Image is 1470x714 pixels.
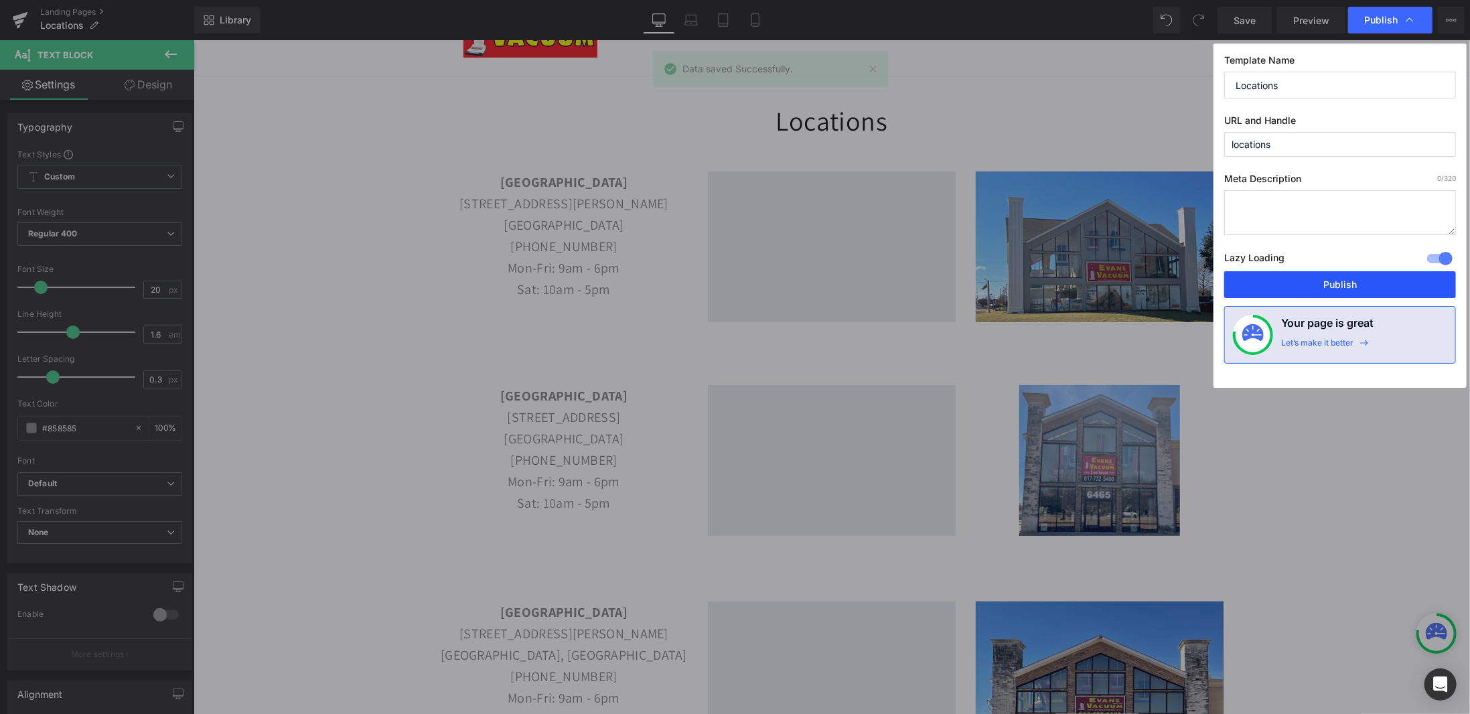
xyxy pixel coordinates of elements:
[246,452,494,474] p: Sat: 10am - 5pm
[246,153,494,174] p: [STREET_ADDRESS][PERSON_NAME]
[246,366,494,388] p: [STREET_ADDRESS]
[1224,249,1284,271] label: Lazy Loading
[1281,338,1353,355] div: Let’s make it better
[246,583,494,604] p: [STREET_ADDRESS][PERSON_NAME]
[1364,14,1398,26] span: Publish
[1224,54,1456,72] label: Template Name
[246,604,494,626] p: [GEOGRAPHIC_DATA], [GEOGRAPHIC_DATA]
[1242,324,1264,346] img: onboarding-status.svg
[1424,668,1457,701] div: Open Intercom Messenger
[1224,115,1456,132] label: URL and Handle
[246,196,494,217] p: [PHONE_NUMBER]
[1224,173,1456,190] label: Meta Description
[246,626,494,647] p: [PHONE_NUMBER]
[307,133,434,151] b: [GEOGRAPHIC_DATA]
[246,388,494,409] p: [GEOGRAPHIC_DATA]
[246,409,494,431] p: [PHONE_NUMBER]
[246,668,494,690] p: Sat: 10am - 5pm
[246,56,1030,104] h1: Locations
[1281,315,1374,338] h4: Your page is great
[246,174,494,196] p: [GEOGRAPHIC_DATA]
[246,647,494,668] p: Mon-Fri: 9am - 6pm
[1224,271,1456,298] button: Publish
[246,238,494,260] p: Sat: 10am - 5pm
[307,563,434,581] b: [GEOGRAPHIC_DATA]
[307,347,434,364] b: [GEOGRAPHIC_DATA]
[246,431,494,452] p: Mon-Fri: 9am - 6pm
[1437,174,1456,182] span: /320
[1437,174,1441,182] span: 0
[246,217,494,238] p: Mon-Fri: 9am - 6pm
